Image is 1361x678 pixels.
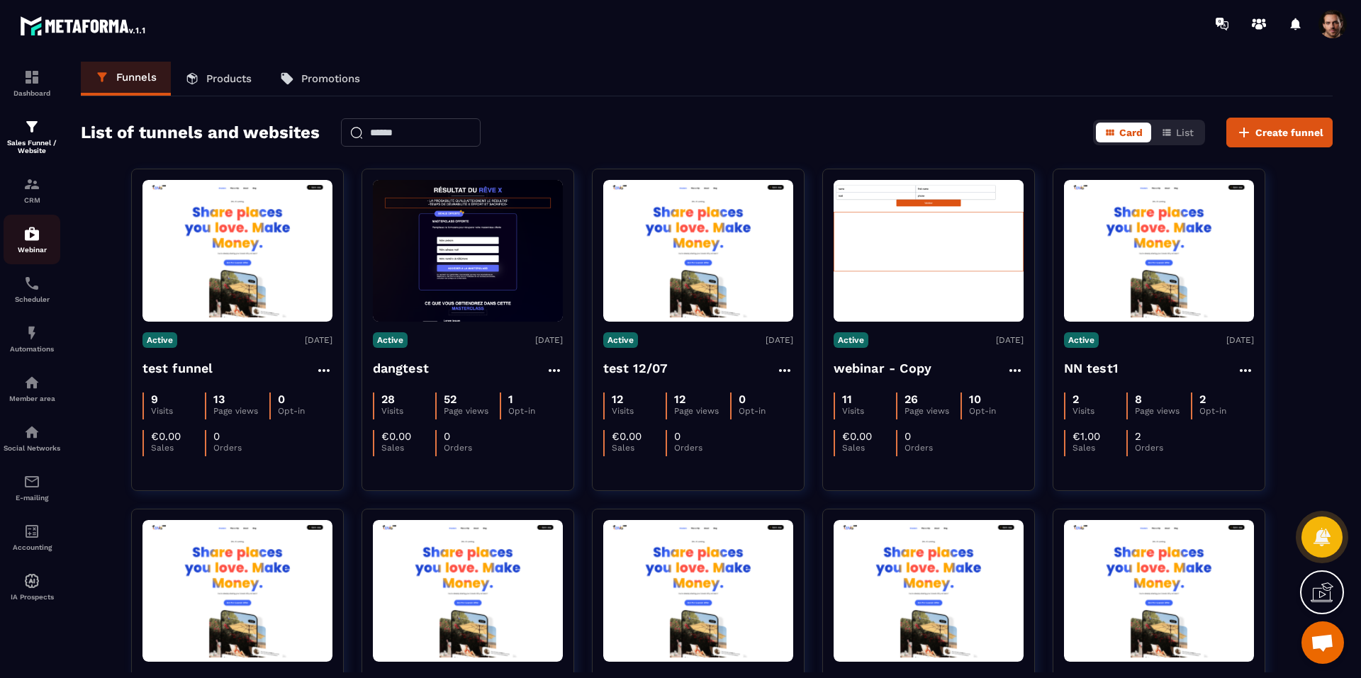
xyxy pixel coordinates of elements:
a: schedulerschedulerScheduler [4,264,60,314]
p: Visits [151,406,205,416]
img: image [373,524,563,658]
p: 13 [213,392,225,406]
img: formation [23,69,40,86]
p: Visits [1072,406,1126,416]
p: 0 [213,430,220,443]
p: 12 [612,392,623,406]
img: email [23,473,40,490]
h2: List of tunnels and websites [81,118,320,147]
span: List [1176,127,1194,138]
p: Orders [213,443,267,453]
a: Products [171,62,266,96]
p: Orders [444,443,498,453]
img: image [1064,524,1254,658]
img: image [834,524,1024,658]
p: 0 [278,392,285,406]
a: accountantaccountantAccounting [4,512,60,562]
p: €0.00 [612,430,642,443]
h4: NN test1 [1064,358,1119,378]
p: Orders [674,443,728,453]
p: Sales [1072,443,1126,453]
img: image [1064,184,1254,318]
button: List [1153,123,1202,142]
p: €0.00 [381,430,411,443]
a: Promotions [266,62,374,96]
p: 0 [674,430,680,443]
a: automationsautomationsAutomations [4,314,60,363]
p: [DATE] [996,335,1024,345]
p: Dashboard [4,89,60,97]
img: image [142,184,332,318]
a: emailemailE-mailing [4,463,60,512]
p: Sales [612,443,666,453]
p: Active [603,332,638,348]
p: Orders [904,443,958,453]
p: Active [834,332,868,348]
p: [DATE] [766,335,793,345]
p: Page views [213,406,269,416]
a: formationformationDashboard [4,58,60,108]
p: E-mailing [4,494,60,502]
p: 1 [508,392,513,406]
p: Accounting [4,543,60,551]
h4: dangtest [373,358,430,378]
img: image [142,524,332,658]
img: accountant [23,523,40,540]
p: Scheduler [4,295,60,303]
p: 8 [1135,392,1142,406]
p: Page views [444,406,500,416]
img: scheduler [23,275,40,292]
a: Funnels [81,62,171,96]
button: Create funnel [1226,118,1333,147]
a: formationformationSales Funnel / Website [4,108,60,165]
a: automationsautomationsWebinar [4,215,60,264]
p: Active [373,332,408,348]
button: Card [1096,123,1151,142]
p: 9 [151,392,158,406]
img: automations [23,572,40,589]
p: IA Prospects [4,593,60,601]
p: [DATE] [305,335,332,345]
p: Sales [151,443,205,453]
p: 12 [674,392,685,406]
a: formationformationCRM [4,165,60,215]
p: Visits [842,406,896,416]
img: logo [20,13,147,38]
p: Active [142,332,177,348]
p: Opt-in [278,406,332,416]
p: Funnels [116,71,157,84]
img: image [603,184,793,318]
p: Promotions [301,72,360,85]
span: Create funnel [1255,125,1323,140]
img: image [603,524,793,658]
p: €0.00 [151,430,181,443]
a: automationsautomationsMember area [4,363,60,413]
img: formation [23,176,40,193]
img: automations [23,225,40,242]
a: Mở cuộc trò chuyện [1301,621,1344,664]
p: 26 [904,392,918,406]
span: Card [1119,127,1143,138]
p: Opt-in [969,406,1023,416]
p: Products [206,72,252,85]
p: [DATE] [1226,335,1254,345]
p: Active [1064,332,1099,348]
img: formation [23,118,40,135]
p: 2 [1135,430,1141,443]
p: 10 [969,392,981,406]
p: 28 [381,392,395,406]
img: automations [23,324,40,341]
p: Opt-in [508,406,562,416]
p: Webinar [4,246,60,254]
p: 0 [444,430,450,443]
p: Automations [4,345,60,353]
p: Visits [381,406,435,416]
h4: test 12/07 [603,358,668,378]
img: social-network [23,424,40,441]
img: image [373,180,563,322]
img: image [834,180,1024,322]
p: €1.00 [1072,430,1100,443]
p: Visits [612,406,666,416]
p: Sales Funnel / Website [4,139,60,154]
a: social-networksocial-networkSocial Networks [4,413,60,463]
